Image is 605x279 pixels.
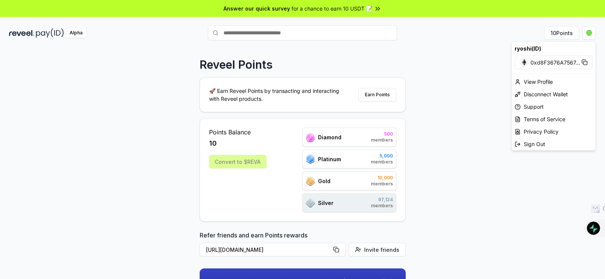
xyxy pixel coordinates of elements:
[512,138,596,150] div: Sign Out
[512,125,596,138] a: Privacy Policy
[512,76,596,88] div: View Profile
[512,42,596,55] div: ryoshi(ID)
[512,88,596,100] div: Disconnect Wallet
[531,59,580,66] span: 0xd8F3676A7567 ...
[512,113,596,125] a: Terms of Service
[512,100,596,113] a: Support
[520,58,529,67] img: Ethereum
